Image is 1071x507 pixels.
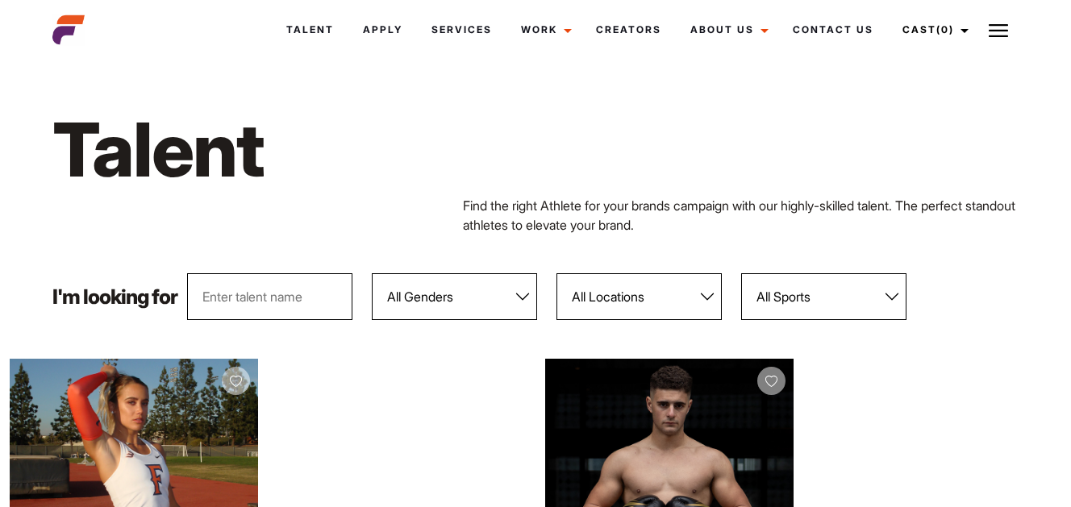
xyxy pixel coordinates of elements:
[778,8,888,52] a: Contact Us
[581,8,676,52] a: Creators
[936,23,954,35] span: (0)
[187,273,352,320] input: Enter talent name
[272,8,348,52] a: Talent
[676,8,778,52] a: About Us
[989,21,1008,40] img: Burger icon
[506,8,581,52] a: Work
[52,287,177,307] p: I'm looking for
[348,8,417,52] a: Apply
[52,103,608,196] h1: Talent
[888,8,978,52] a: Cast(0)
[52,14,85,46] img: cropped-aefm-brand-fav-22-square.png
[463,196,1019,235] p: Find the right Athlete for your brands campaign with our highly-skilled talent. The perfect stand...
[417,8,506,52] a: Services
